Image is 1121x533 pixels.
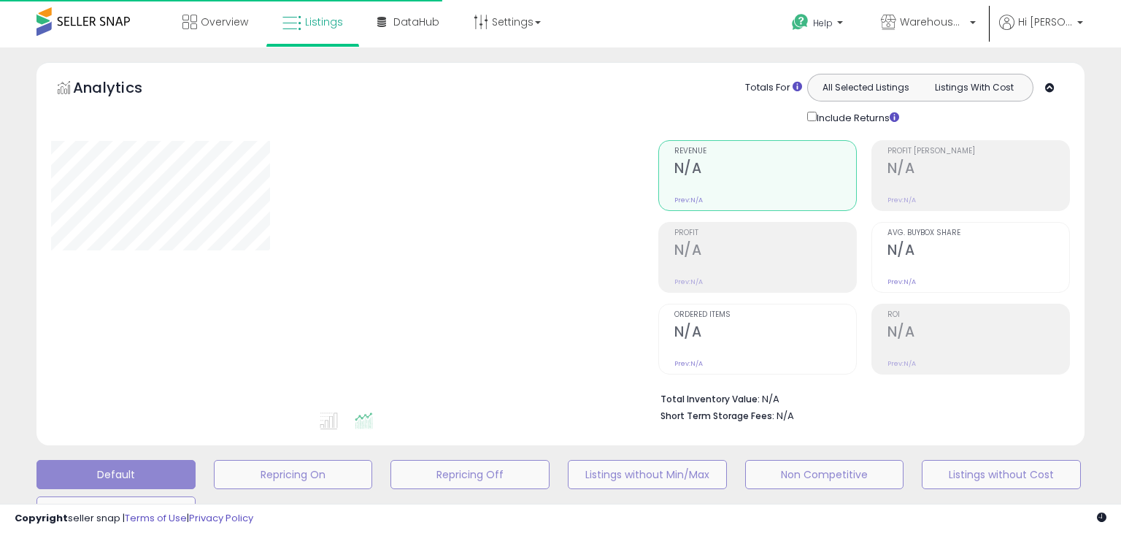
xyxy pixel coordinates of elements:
button: Repricing On [214,460,373,489]
i: Get Help [791,13,809,31]
button: Non Competitive [745,460,904,489]
span: ROI [887,311,1069,319]
span: N/A [777,409,794,423]
small: Prev: N/A [674,277,703,286]
b: Short Term Storage Fees: [660,410,774,422]
span: Profit [674,229,856,237]
button: All Selected Listings [812,78,920,97]
span: Ordered Items [674,311,856,319]
span: Warehouse Limited [900,15,966,29]
small: Prev: N/A [887,359,916,368]
a: Hi [PERSON_NAME] [999,15,1083,47]
button: Listings without Cost [922,460,1081,489]
span: Overview [201,15,248,29]
button: Listings without Min/Max [568,460,727,489]
span: Profit [PERSON_NAME] [887,147,1069,156]
h2: N/A [674,160,856,180]
small: Prev: N/A [887,277,916,286]
h5: Analytics [73,77,171,101]
li: N/A [660,389,1059,407]
span: Hi [PERSON_NAME] [1018,15,1073,29]
span: Listings [305,15,343,29]
button: Default [36,460,196,489]
span: Revenue [674,147,856,156]
span: Avg. Buybox Share [887,229,1069,237]
span: DataHub [393,15,439,29]
strong: Copyright [15,511,68,525]
button: Repricing Off [390,460,550,489]
div: Totals For [745,81,802,95]
div: seller snap | | [15,512,253,526]
h2: N/A [887,323,1069,343]
span: Help [813,17,833,29]
h2: N/A [674,323,856,343]
small: Prev: N/A [887,196,916,204]
a: Help [780,2,858,47]
h2: N/A [887,242,1069,261]
button: Listings With Cost [920,78,1028,97]
a: Terms of Use [125,511,187,525]
small: Prev: N/A [674,359,703,368]
div: Include Returns [796,109,917,126]
h2: N/A [674,242,856,261]
small: Prev: N/A [674,196,703,204]
h2: N/A [887,160,1069,180]
a: Privacy Policy [189,511,253,525]
b: Total Inventory Value: [660,393,760,405]
button: Deactivated & In Stock [36,496,196,526]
